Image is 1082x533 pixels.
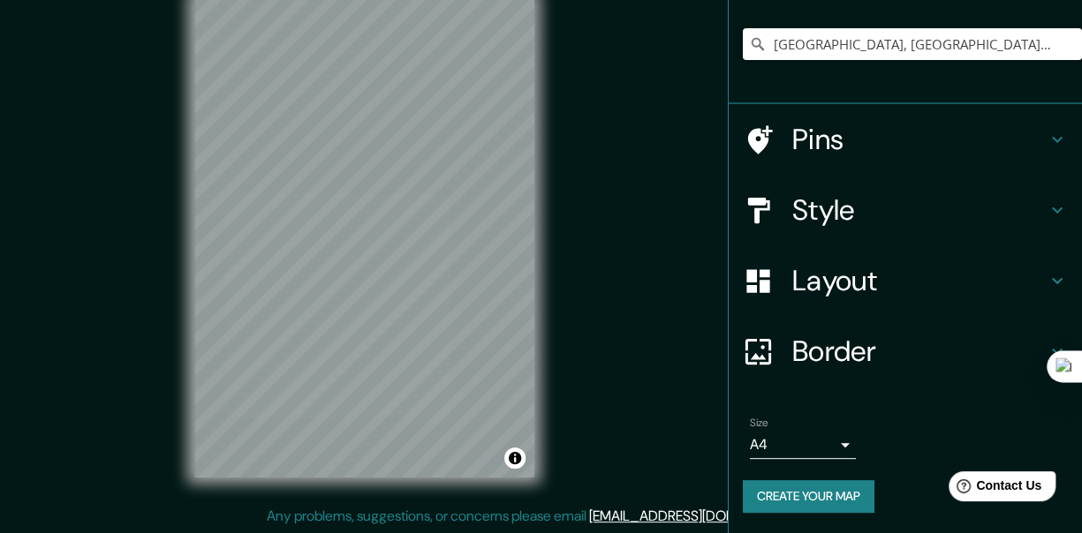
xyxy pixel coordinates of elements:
[792,334,1047,369] h4: Border
[925,464,1063,514] iframe: Help widget launcher
[589,507,807,525] a: [EMAIL_ADDRESS][DOMAIN_NAME]
[267,506,810,527] p: Any problems, suggestions, or concerns please email .
[750,416,768,431] label: Size
[504,447,526,469] button: Toggle attribution
[743,28,1082,60] input: Pick your city or area
[792,192,1047,228] h4: Style
[729,104,1082,175] div: Pins
[729,245,1082,316] div: Layout
[792,122,1047,157] h4: Pins
[750,431,856,459] div: A4
[792,263,1047,298] h4: Layout
[729,316,1082,387] div: Border
[743,480,874,513] button: Create your map
[729,175,1082,245] div: Style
